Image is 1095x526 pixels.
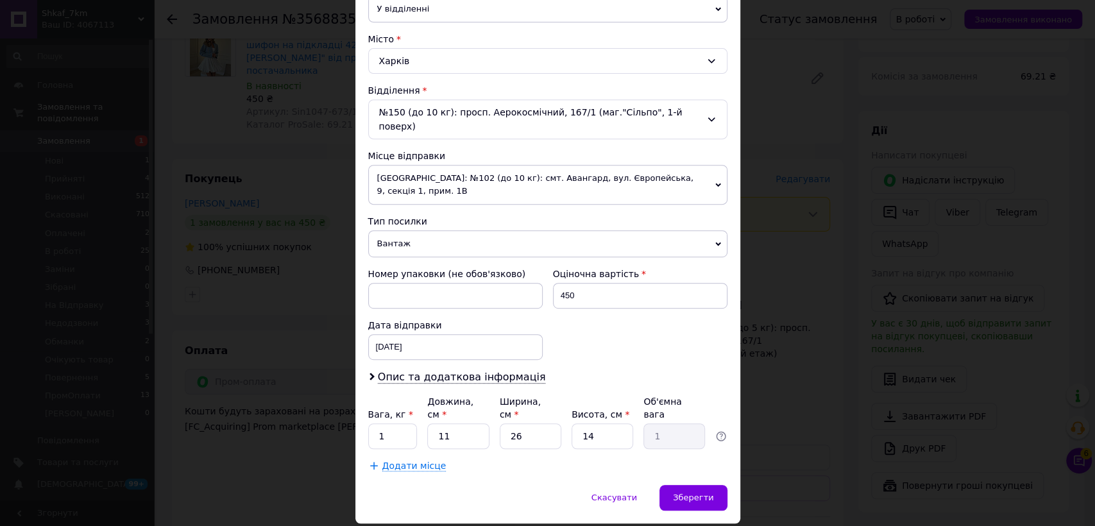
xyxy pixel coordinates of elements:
div: Оціночна вартість [553,267,727,280]
label: Вага, кг [368,409,413,420]
label: Ширина, см [500,396,541,420]
div: Дата відправки [368,319,543,332]
div: Харків [368,48,727,74]
div: Номер упаковки (не обов'язково) [368,267,543,280]
span: Зберегти [673,493,713,502]
div: Місто [368,33,727,46]
span: [GEOGRAPHIC_DATA]: №102 (до 10 кг): смт. Авангард, вул. Європейська, 9, секція 1, прим. 1В [368,165,727,205]
div: №150 (до 10 кг): просп. Аерокосмічний, 167/1 (маг."Сільпо", 1-й поверх) [368,99,727,139]
span: Місце відправки [368,151,446,161]
div: Відділення [368,84,727,97]
span: Вантаж [368,230,727,257]
label: Висота, см [572,409,629,420]
label: Довжина, см [427,396,473,420]
span: Додати місце [382,461,446,471]
span: Опис та додаткова інформація [378,371,546,384]
span: Скасувати [591,493,637,502]
div: Об'ємна вага [643,395,705,421]
span: Тип посилки [368,216,427,226]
